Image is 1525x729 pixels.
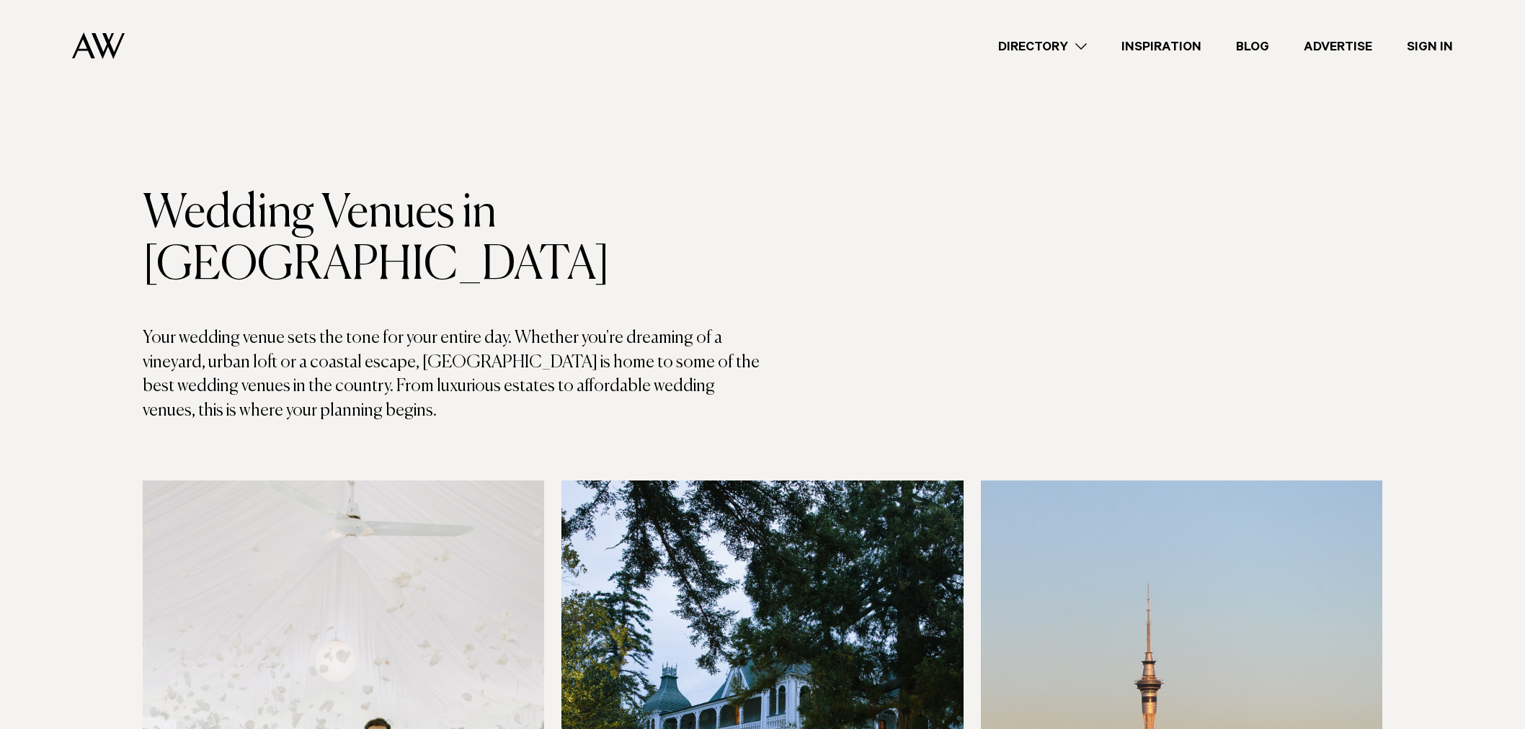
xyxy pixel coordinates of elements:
img: Auckland Weddings Logo [72,32,125,59]
a: Sign In [1390,37,1470,56]
p: Your wedding venue sets the tone for your entire day. Whether you're dreaming of a vineyard, urba... [143,326,762,423]
a: Inspiration [1104,37,1219,56]
h1: Wedding Venues in [GEOGRAPHIC_DATA] [143,188,762,292]
a: Blog [1219,37,1286,56]
a: Advertise [1286,37,1390,56]
a: Directory [981,37,1104,56]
